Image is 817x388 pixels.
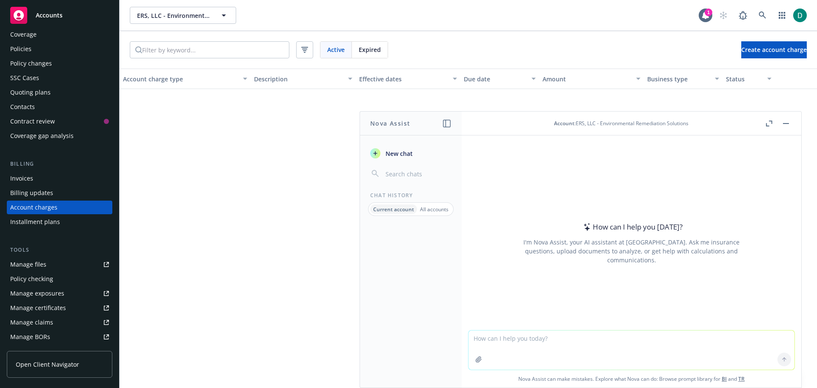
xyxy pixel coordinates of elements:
[774,7,791,24] a: Switch app
[251,69,355,89] button: Description
[10,172,33,185] div: Invoices
[7,57,112,70] a: Policy changes
[539,69,644,89] button: Amount
[726,75,762,83] div: Status
[120,69,251,89] button: Account charge type
[356,69,460,89] button: Effective dates
[10,100,35,114] div: Contacts
[10,42,31,56] div: Policies
[10,129,74,143] div: Coverage gap analysis
[359,45,381,54] span: Expired
[7,215,112,229] a: Installment plans
[465,370,798,388] span: Nova Assist can make mistakes. Explore what Nova can do: Browse prompt library for and
[135,46,142,53] svg: Search
[715,7,732,24] a: Start snowing
[367,146,455,161] button: New chat
[10,115,55,128] div: Contract review
[7,287,112,300] a: Manage exposures
[7,258,112,271] a: Manage files
[10,86,51,99] div: Quoting plans
[7,71,112,85] a: SSC Cases
[130,7,236,24] button: ERS, LLC - Environmental Remediation Solutions
[7,330,112,344] a: Manage BORs
[36,12,63,19] span: Accounts
[722,375,727,382] a: BI
[738,375,745,382] a: TR
[554,120,574,127] span: Account
[7,172,112,185] a: Invoices
[554,120,688,127] div: : ERS, LLC - Environmental Remediation Solutions
[7,115,112,128] a: Contract review
[123,75,238,83] div: Account charge type
[7,246,112,254] div: Tools
[327,45,345,54] span: Active
[384,149,413,158] span: New chat
[7,201,112,214] a: Account charges
[705,9,712,16] div: 1
[142,42,289,58] input: Filter by keyword...
[16,360,79,369] span: Open Client Navigator
[7,186,112,200] a: Billing updates
[741,41,807,58] button: Create account charge
[460,69,539,89] button: Due date
[723,69,775,89] button: Status
[7,316,112,329] a: Manage claims
[10,272,53,286] div: Policy checking
[420,206,448,213] p: All accounts
[359,75,448,83] div: Effective dates
[384,168,451,180] input: Search chats
[254,75,343,83] div: Description
[370,119,410,128] h1: Nova Assist
[10,301,66,315] div: Manage certificates
[373,206,414,213] p: Current account
[10,287,64,300] div: Manage exposures
[120,89,817,217] span: No results
[7,86,112,99] a: Quoting plans
[793,9,807,22] img: photo
[543,75,631,83] div: Amount
[10,57,52,70] div: Policy changes
[647,75,710,83] div: Business type
[137,11,211,20] span: ERS, LLC - Environmental Remediation Solutions
[7,129,112,143] a: Coverage gap analysis
[7,160,112,168] div: Billing
[7,272,112,286] a: Policy checking
[7,100,112,114] a: Contacts
[10,316,53,329] div: Manage claims
[734,7,751,24] a: Report a Bug
[464,75,526,83] div: Due date
[10,71,39,85] div: SSC Cases
[7,301,112,315] a: Manage certificates
[10,186,53,200] div: Billing updates
[7,42,112,56] a: Policies
[10,28,37,41] div: Coverage
[581,221,683,233] div: How can I help you [DATE]?
[754,7,771,24] a: Search
[360,192,462,199] div: Chat History
[10,330,50,344] div: Manage BORs
[10,215,60,229] div: Installment plans
[10,201,57,214] div: Account charges
[644,69,723,89] button: Business type
[512,238,751,264] div: I'm Nova Assist, your AI assistant at [GEOGRAPHIC_DATA]. Ask me insurance questions, upload docum...
[10,258,46,271] div: Manage files
[7,28,112,41] a: Coverage
[7,3,112,27] a: Accounts
[741,46,807,54] span: Create account charge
